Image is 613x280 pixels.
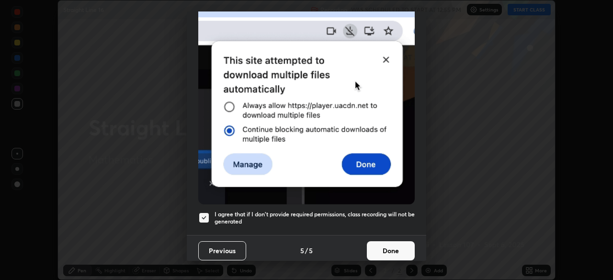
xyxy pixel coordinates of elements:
button: Previous [198,241,246,260]
h5: I agree that if I don't provide required permissions, class recording will not be generated [215,211,415,225]
button: Done [367,241,415,260]
h4: 5 [309,246,313,256]
h4: 5 [300,246,304,256]
h4: / [305,246,308,256]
